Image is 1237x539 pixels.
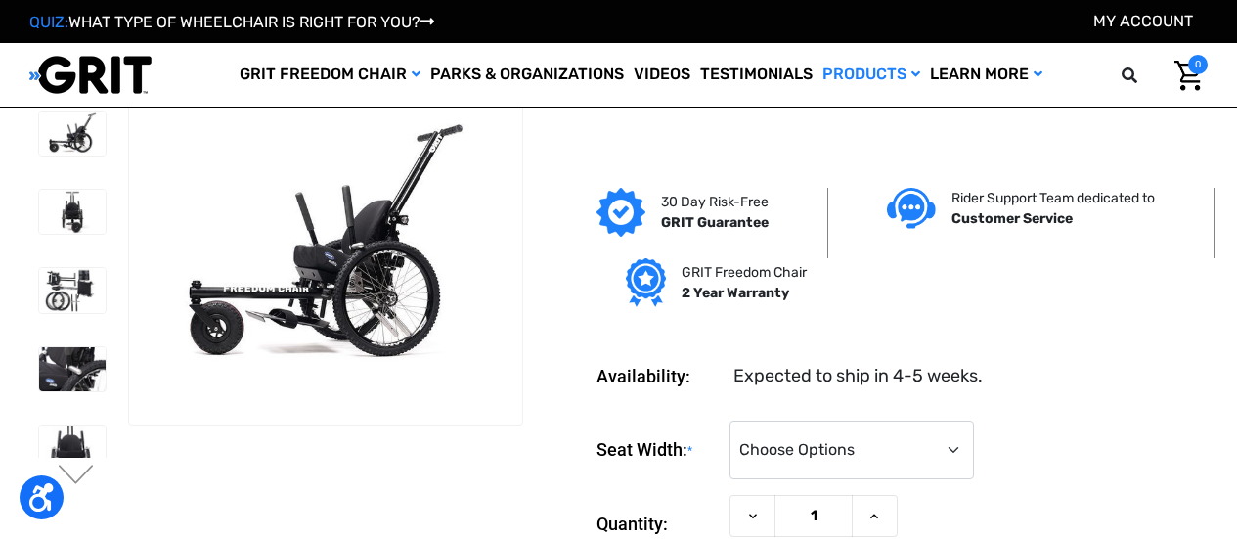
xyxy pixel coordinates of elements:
img: GRIT All-Terrain Wheelchair and Mobility Equipment [29,55,152,95]
dt: Availability: [596,363,720,389]
img: GRIT Junior: close up front view of pediatric GRIT wheelchair with Invacare Matrx seat, levers, m... [39,426,106,470]
span: 0 [1188,55,1208,74]
a: QUIZ:WHAT TYPE OF WHEELCHAIR IS RIGHT FOR YOU? [29,13,434,31]
p: Rider Support Team dedicated to [951,188,1155,208]
strong: GRIT Guarantee [661,214,769,231]
a: Parks & Organizations [425,43,629,107]
img: GRIT Guarantee [596,188,645,237]
a: Learn More [925,43,1047,107]
img: Grit freedom [626,258,666,307]
img: Customer service [887,188,936,228]
a: Products [817,43,925,107]
img: GRIT Junior: front view of kid-sized model of GRIT Freedom Chair all terrain wheelchair [39,190,106,234]
input: Search [1130,55,1160,96]
img: Cart [1174,61,1203,91]
img: GRIT Junior: close up of child-sized GRIT wheelchair with Invacare Matrx seat, levers, and wheels [39,347,106,391]
img: GRIT Junior: GRIT Freedom Chair all terrain wheelchair engineered specifically for kids [39,112,106,156]
img: GRIT Junior: GRIT Freedom Chair all terrain wheelchair engineered specifically for kids [129,114,522,377]
a: Testimonials [695,43,817,107]
a: Cart with 0 items [1160,55,1208,96]
strong: Customer Service [951,210,1073,227]
p: 30 Day Risk-Free [661,192,769,212]
strong: 2 Year Warranty [682,285,789,301]
a: Account [1093,12,1193,30]
span: QUIZ: [29,13,68,31]
img: GRIT Junior: disassembled child-specific GRIT Freedom Chair model with seatback, push handles, fo... [39,268,106,312]
label: Seat Width: [596,421,720,480]
button: Go to slide 2 of 3 [56,465,97,488]
a: Videos [629,43,695,107]
a: GRIT Freedom Chair [235,43,425,107]
p: GRIT Freedom Chair [682,262,807,283]
dd: Expected to ship in 4-5 weeks. [733,363,983,389]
